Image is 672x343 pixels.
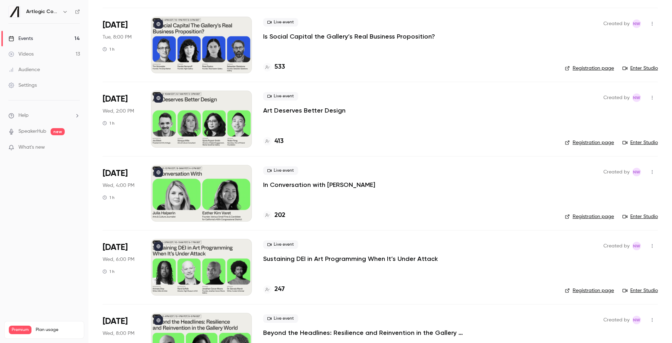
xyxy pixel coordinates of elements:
[103,330,134,337] span: Wed, 8:00 PM
[103,93,128,105] span: [DATE]
[103,168,128,179] span: [DATE]
[103,108,134,115] span: Wed, 2:00 PM
[103,256,134,263] span: Wed, 6:00 PM
[263,211,285,220] a: 202
[18,128,46,135] a: SpeakerHub
[9,6,20,17] img: Artlogic Connect 2025
[103,195,115,200] div: 1 h
[18,112,29,119] span: Help
[263,106,346,115] a: Art Deserves Better Design
[622,213,658,220] a: Enter Studio
[26,8,59,15] h6: Artlogic Connect 2025
[565,139,614,146] a: Registration page
[632,242,641,250] span: Natasha Whiffin
[18,144,45,151] span: What's new
[263,18,298,27] span: Live event
[71,144,80,151] iframe: Noticeable Trigger
[8,35,33,42] div: Events
[263,137,284,146] a: 413
[103,120,115,126] div: 1 h
[632,316,641,324] span: Natasha Whiffin
[263,32,435,41] a: Is Social Capital the Gallery’s Real Business Proposition?
[103,242,128,253] span: [DATE]
[9,326,31,334] span: Premium
[632,19,641,28] span: Natasha Whiffin
[263,240,298,249] span: Live event
[633,93,640,102] span: NW
[622,287,658,294] a: Enter Studio
[103,182,134,189] span: Wed, 4:00 PM
[622,139,658,146] a: Enter Studio
[633,19,640,28] span: NW
[274,62,285,72] h4: 533
[565,65,614,72] a: Registration page
[51,128,65,135] span: new
[36,327,80,333] span: Plan usage
[263,166,298,175] span: Live event
[632,93,641,102] span: Natasha Whiffin
[603,168,630,176] span: Created by
[103,316,128,327] span: [DATE]
[103,46,115,52] div: 1 h
[103,34,132,41] span: Tue, 8:00 PM
[8,51,34,58] div: Videos
[274,211,285,220] h4: 202
[263,62,285,72] a: 533
[103,269,115,274] div: 1 h
[8,82,37,89] div: Settings
[565,213,614,220] a: Registration page
[603,19,630,28] span: Created by
[633,316,640,324] span: NW
[263,314,298,323] span: Live event
[8,112,80,119] li: help-dropdown-opener
[622,65,658,72] a: Enter Studio
[603,93,630,102] span: Created by
[633,168,640,176] span: NW
[565,287,614,294] a: Registration page
[103,19,128,31] span: [DATE]
[103,17,140,73] div: Sep 16 Tue, 8:00 PM (Europe/London)
[103,239,140,296] div: Sep 17 Wed, 6:00 PM (Europe/London)
[632,168,641,176] span: Natasha Whiffin
[263,328,475,337] a: Beyond the Headlines: Resilience and Reinvention in the Gallery World
[263,255,438,263] a: Sustaining DEI in Art Programming When It’s Under Attack
[274,137,284,146] h4: 413
[263,92,298,101] span: Live event
[633,242,640,250] span: NW
[603,242,630,250] span: Created by
[103,165,140,222] div: Sep 17 Wed, 4:00 PM (Europe/London)
[274,285,285,294] h4: 247
[263,285,285,294] a: 247
[103,91,140,147] div: Sep 17 Wed, 2:00 PM (Europe/London)
[603,316,630,324] span: Created by
[263,181,375,189] a: In Conversation with [PERSON_NAME]
[8,66,40,73] div: Audience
